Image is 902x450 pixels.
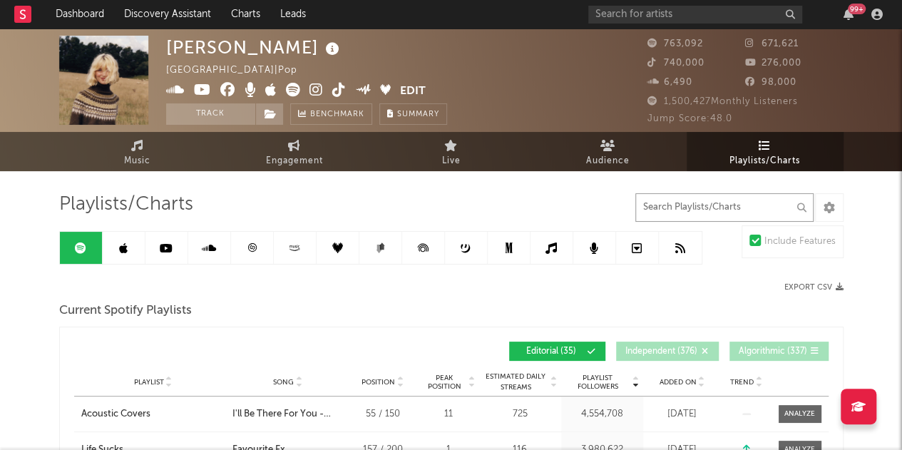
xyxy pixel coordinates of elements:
[687,132,844,171] a: Playlists/Charts
[59,132,216,171] a: Music
[745,58,801,68] span: 276,000
[844,9,854,20] button: 99+
[764,233,836,250] div: Include Features
[310,106,364,123] span: Benchmark
[729,342,829,361] button: Algorithmic(337)
[397,111,439,118] span: Summary
[266,153,323,170] span: Engagement
[848,4,866,14] div: 99 +
[81,407,150,421] div: Acoustic Covers
[530,132,687,171] a: Audience
[660,378,697,387] span: Added On
[351,407,415,421] div: 55 / 150
[166,62,314,79] div: [GEOGRAPHIC_DATA] | Pop
[442,153,461,170] span: Live
[362,378,395,387] span: Position
[81,407,225,421] a: Acoustic Covers
[565,407,640,421] div: 4,554,708
[216,132,373,171] a: Engagement
[647,39,703,48] span: 763,092
[647,97,798,106] span: 1,500,427 Monthly Listeners
[290,103,372,125] a: Benchmark
[273,378,294,387] span: Song
[400,83,426,101] button: Edit
[565,374,631,391] span: Playlist Followers
[588,6,802,24] input: Search for artists
[134,378,164,387] span: Playlist
[166,103,255,125] button: Track
[422,407,476,421] div: 11
[422,374,467,391] span: Peak Position
[616,342,719,361] button: Independent(376)
[739,347,807,356] span: Algorithmic ( 337 )
[635,193,814,222] input: Search Playlists/Charts
[483,372,549,393] span: Estimated Daily Streams
[518,347,584,356] span: Editorial ( 35 )
[647,78,692,87] span: 6,490
[59,302,192,319] span: Current Spotify Playlists
[625,347,697,356] span: Independent ( 376 )
[59,196,193,213] span: Playlists/Charts
[379,103,447,125] button: Summary
[745,78,796,87] span: 98,000
[483,407,558,421] div: 725
[509,342,605,361] button: Editorial(35)
[166,36,343,59] div: [PERSON_NAME]
[586,153,630,170] span: Audience
[124,153,150,170] span: Music
[373,132,530,171] a: Live
[647,407,718,421] div: [DATE]
[647,58,704,68] span: 740,000
[647,114,732,123] span: Jump Score: 48.0
[784,283,844,292] button: Export CSV
[232,407,344,421] div: I'll Be There For You - Recorded at [GEOGRAPHIC_DATA], [GEOGRAPHIC_DATA]
[745,39,799,48] span: 671,621
[730,378,754,387] span: Trend
[729,153,800,170] span: Playlists/Charts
